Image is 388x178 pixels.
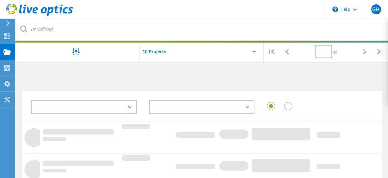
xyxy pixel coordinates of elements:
svg: \n [332,7,338,12]
span: GH [372,7,380,12]
span: of [333,49,337,55]
div: | [372,41,388,63]
div: | [264,41,279,63]
a: Live Optics Dashboard [6,13,73,17]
